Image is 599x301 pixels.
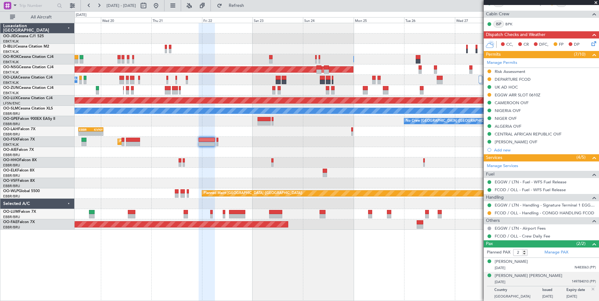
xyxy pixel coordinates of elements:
span: OO-SLM [3,107,18,110]
a: OO-NSGCessna Citation CJ4 [3,65,54,69]
div: Planned Maint [GEOGRAPHIC_DATA] ([GEOGRAPHIC_DATA]) [204,189,302,198]
div: NIGERIA OVF [495,108,521,113]
a: Manage PAX [544,249,568,256]
a: D-IBLUCessna Citation M2 [3,45,49,48]
div: ALGERIA OVF [495,124,521,129]
div: ISP [493,21,504,28]
span: (7/10) [574,51,586,58]
a: OO-LUXCessna Citation CJ4 [3,96,53,100]
a: OO-ROKCessna Citation CJ4 [3,55,54,59]
label: Planned PAX [487,249,510,256]
span: OO-LXA [3,76,18,79]
span: OO-HHO [3,158,19,162]
a: OO-LXACessna Citation CJ4 [3,76,53,79]
div: [PERSON_NAME] [495,259,528,265]
p: [DATE] [566,294,591,300]
span: OO-NSG [3,65,19,69]
span: Others [486,217,500,224]
div: NIGER OVF [495,116,517,121]
span: Handling [486,194,504,201]
a: EBBR/BRU [3,184,20,188]
a: OO-FAEFalcon 7X [3,220,35,224]
a: Manage Services [487,163,518,169]
a: OO-ZUNCessna Citation CJ4 [3,86,54,90]
div: - [79,132,91,135]
span: OO-ROK [3,55,19,59]
div: Thu 21 [151,17,202,23]
div: Mon 25 [354,17,404,23]
div: No Crew [GEOGRAPHIC_DATA] ([GEOGRAPHIC_DATA] National) [406,116,511,126]
span: [DATE] [495,266,505,270]
span: N483063 (PP) [575,265,596,270]
a: OO-LUMFalcon 7X [3,210,36,214]
div: Tue 19 [50,17,101,23]
div: Fri 22 [202,17,253,23]
a: OO-ELKFalcon 8X [3,169,34,172]
span: OO-JID [3,34,16,38]
span: FP [559,42,564,48]
span: Cabin Crew [486,11,509,18]
div: Wed 27 [455,17,505,23]
input: Trip Number [19,1,55,10]
a: EBKT/KJK [3,39,19,44]
span: [DATE] [495,280,505,284]
a: EBKT/KJK [3,80,19,85]
div: Planned Maint Kortrijk-[GEOGRAPHIC_DATA] [119,137,192,146]
a: OO-FSXFalcon 7X [3,138,35,141]
span: OO-AIE [3,148,17,152]
img: close [590,286,596,292]
a: EBBR/BRU [3,163,20,168]
div: EGGW ARR SLOT 0610Z [495,92,540,98]
a: EBKT/KJK [3,60,19,64]
span: (2/2) [576,240,586,247]
a: OO-JIDCessna CJ1 525 [3,34,44,38]
span: OO-WLP [3,189,18,193]
a: BPK [505,21,519,27]
span: OO-VSF [3,179,18,183]
a: EBBR/BRU [3,215,20,219]
div: CENTRAL AFRICAN REPUBLIC OVF [495,131,561,137]
span: Services [486,154,502,161]
span: D-IBLU [3,45,15,48]
div: [PERSON_NAME] OVF [495,139,537,145]
a: EBBR/BRU [3,111,20,116]
span: OO-ZUN [3,86,19,90]
p: Country [494,288,542,294]
span: OO-FAE [3,220,18,224]
a: OO-HHOFalcon 8X [3,158,37,162]
a: OO-GPEFalcon 900EX EASy II [3,117,55,121]
span: Refresh [223,3,250,8]
div: CAMEROON OVF [495,100,529,105]
span: DP [574,42,580,48]
a: FCOD / OLL - Handling - CONGO HANDLING FCOD [495,210,594,216]
a: OO-AIEFalcon 7X [3,148,34,152]
a: EBKT/KJK [3,142,19,147]
p: [DATE] [542,294,566,300]
p: Expiry date [566,288,591,294]
a: OO-WLPGlobal 5500 [3,189,40,193]
a: EBKT/KJK [3,70,19,75]
a: EGGW / LTN - Airport Fees [495,226,546,231]
div: UK AD HOC [495,84,518,90]
span: OO-GPE [3,117,18,121]
a: Manage Permits [487,60,517,66]
div: KVNY [91,128,103,131]
a: EBBR/BRU [3,194,20,199]
span: CC, [506,42,513,48]
div: [PERSON_NAME] [PERSON_NAME] [495,273,562,279]
a: OO-VSFFalcon 8X [3,179,35,183]
div: Wed 20 [101,17,151,23]
span: OO-LUM [3,210,19,214]
div: Sun 24 [303,17,353,23]
span: 149784010 (PP) [572,279,596,284]
a: OO-SLMCessna Citation XLS [3,107,53,110]
span: (4/5) [576,154,586,161]
span: [DATE] - [DATE] [107,3,136,8]
div: Sat 23 [253,17,303,23]
a: OO-LAHFalcon 7X [3,127,35,131]
a: EGGW / LTN - Fuel - WFS Fuel Release [495,179,566,185]
a: EBBR/BRU [3,225,20,230]
button: Refresh [214,1,252,11]
a: EBKT/KJK [3,91,19,95]
span: Fuel [486,171,494,178]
